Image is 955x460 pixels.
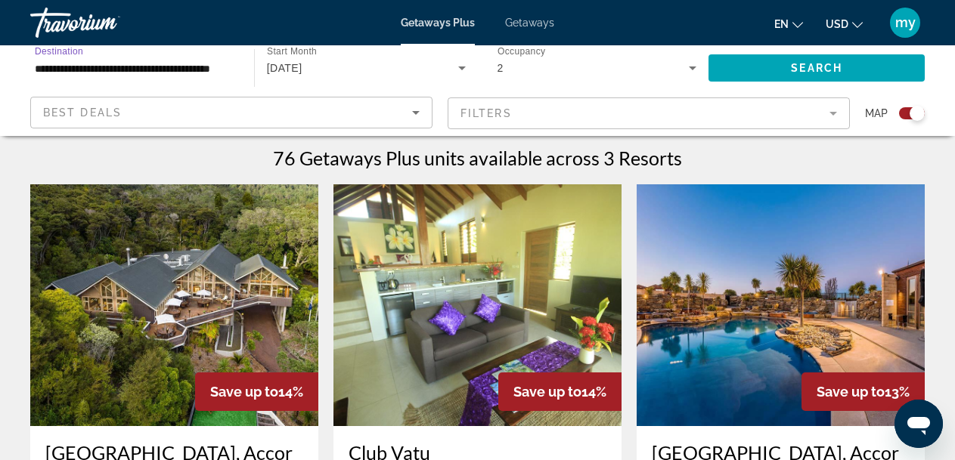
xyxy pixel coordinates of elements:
mat-select: Sort by [43,103,420,122]
button: Change language [774,13,803,35]
a: Getaways [505,17,554,29]
div: 14% [498,372,622,411]
span: Map [865,103,888,124]
span: Save up to [210,384,278,400]
span: Occupancy [498,47,545,57]
button: User Menu [885,7,925,39]
span: Best Deals [43,107,122,119]
span: en [774,18,789,30]
iframe: Button to launch messaging window [895,400,943,448]
span: [DATE] [267,62,302,74]
div: 14% [195,372,318,411]
span: my [895,15,916,30]
img: ii_vtu1.jpg [333,184,622,426]
div: 13% [802,372,925,411]
img: ii_orl1.jpg [637,184,925,426]
span: 2 [498,62,504,74]
button: Change currency [826,13,863,35]
span: Save up to [817,384,885,400]
a: Getaways Plus [401,17,475,29]
span: USD [826,18,848,30]
span: Search [791,62,842,74]
button: Filter [448,97,850,130]
a: Travorium [30,3,181,42]
img: ii_puk1.jpg [30,184,318,426]
span: Save up to [513,384,581,400]
span: Start Month [267,47,317,57]
span: Destination [35,46,83,56]
button: Search [708,54,925,82]
h1: 76 Getaways Plus units available across 3 Resorts [273,147,682,169]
